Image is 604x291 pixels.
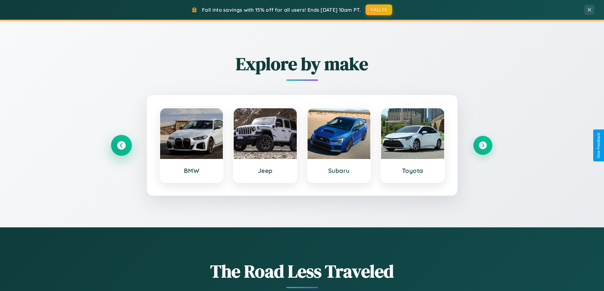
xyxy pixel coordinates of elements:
[387,167,438,174] h3: Toyota
[240,167,290,174] h3: Jeep
[112,52,492,76] h2: Explore by make
[314,167,364,174] h3: Subaru
[112,259,492,283] h1: The Road Less Traveled
[596,133,601,158] div: Give Feedback
[202,7,361,13] span: Fall into savings with 15% off for all users! Ends [DATE] 10am PT.
[166,167,217,174] h3: BMW
[366,4,392,15] button: FALL15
